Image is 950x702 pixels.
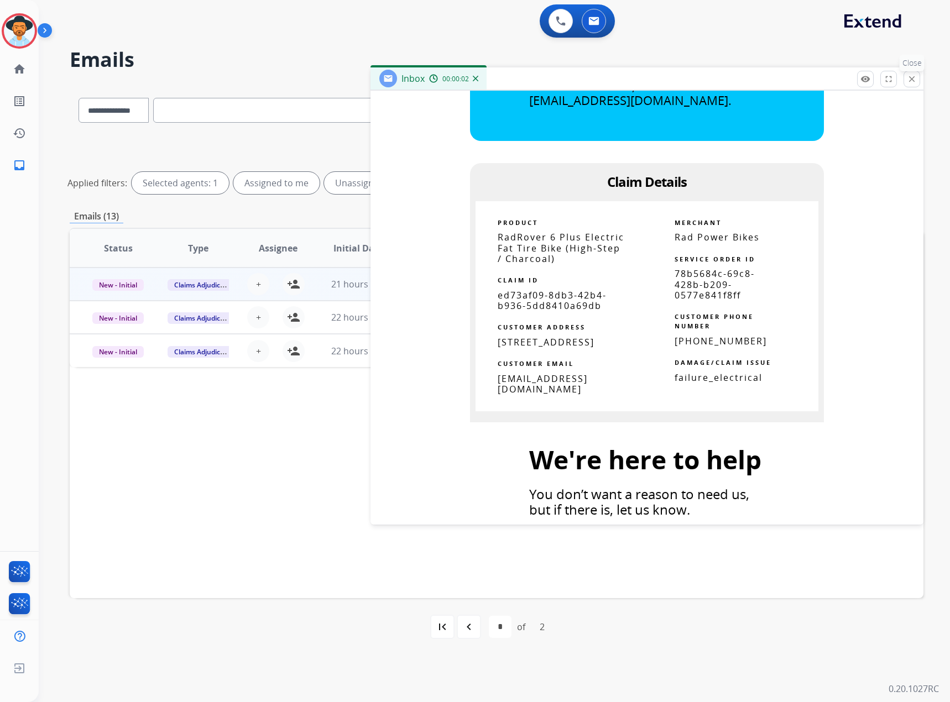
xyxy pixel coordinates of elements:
span: RadRover 6 Plus Electric Fat Tire Bike (High-Step / Charcoal) [498,231,624,264]
p: Close [900,55,925,71]
span: [EMAIL_ADDRESS][DOMAIN_NAME] [498,373,588,395]
span: New - Initial [92,346,144,358]
span: Claims Adjudication [168,346,243,358]
span: Assignee [259,242,297,255]
strong: PRODUCT [498,218,538,227]
span: 00:00:02 [442,75,469,83]
span: + [256,311,261,324]
mat-icon: inbox [13,159,26,172]
span: Type [188,242,208,255]
div: 2 [531,616,554,638]
span: + [256,344,261,358]
img: avatar [4,15,35,46]
button: + [247,306,269,328]
strong: CLAIM ID [498,276,539,284]
span: Rad Power Bikes [675,231,760,243]
strong: DAMAGE/CLAIM ISSUE [675,358,771,366]
span: + [256,277,261,291]
p: Emails (13) [70,209,123,223]
p: Applied filters: [67,176,127,190]
span: New - Initial [92,279,144,291]
span: 22 hours ago [331,345,386,357]
strong: CUSTOMER PHONE NUMBER [675,312,754,330]
div: of [517,620,525,633]
mat-icon: list_alt [13,95,26,108]
span: ed73af09-8db3-42b4-b936-5dd8410a69db [498,289,607,312]
span: 78b5684c-69c8-428b-b209-0577e841f8ff [675,268,755,301]
button: Close [904,71,920,87]
mat-icon: home [13,62,26,76]
mat-icon: person_add [287,344,300,358]
mat-icon: person_add [287,311,300,324]
span: 21 hours ago [331,278,386,290]
strong: SERVICE ORDER ID [675,255,755,263]
span: You don’t want a reason to need us, but if there is, let us know. [529,485,749,519]
mat-icon: history [13,127,26,140]
span: 22 hours ago [331,311,386,323]
button: + [247,340,269,362]
span: We're here to help [529,442,761,476]
div: Selected agents: 1 [132,172,229,194]
span: Claims Adjudication [168,312,243,324]
mat-icon: navigate_before [462,620,476,633]
strong: CUSTOMER EMAIL [498,359,574,368]
span: [STREET_ADDRESS] [498,336,594,348]
button: + [247,273,269,295]
p: 0.20.1027RC [889,682,939,695]
span: Initial Date [333,242,383,255]
span: [PHONE_NUMBER] [675,335,767,347]
mat-icon: first_page [436,620,449,633]
mat-icon: remove_red_eye [860,74,870,84]
mat-icon: person_add [287,277,300,291]
span: failure_electrical [675,371,763,384]
span: New - Initial [92,312,144,324]
h2: Emails [70,49,923,71]
div: Assigned to me [233,172,320,194]
span: Claim Details [607,172,687,191]
span: Inbox [401,72,425,85]
strong: MERCHANT [675,218,722,227]
div: Unassigned [324,172,395,194]
mat-icon: close [907,74,917,84]
span: Status [104,242,133,255]
span: Claims Adjudication [168,279,243,291]
strong: CUSTOMER ADDRESS [498,323,586,331]
mat-icon: fullscreen [884,74,894,84]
